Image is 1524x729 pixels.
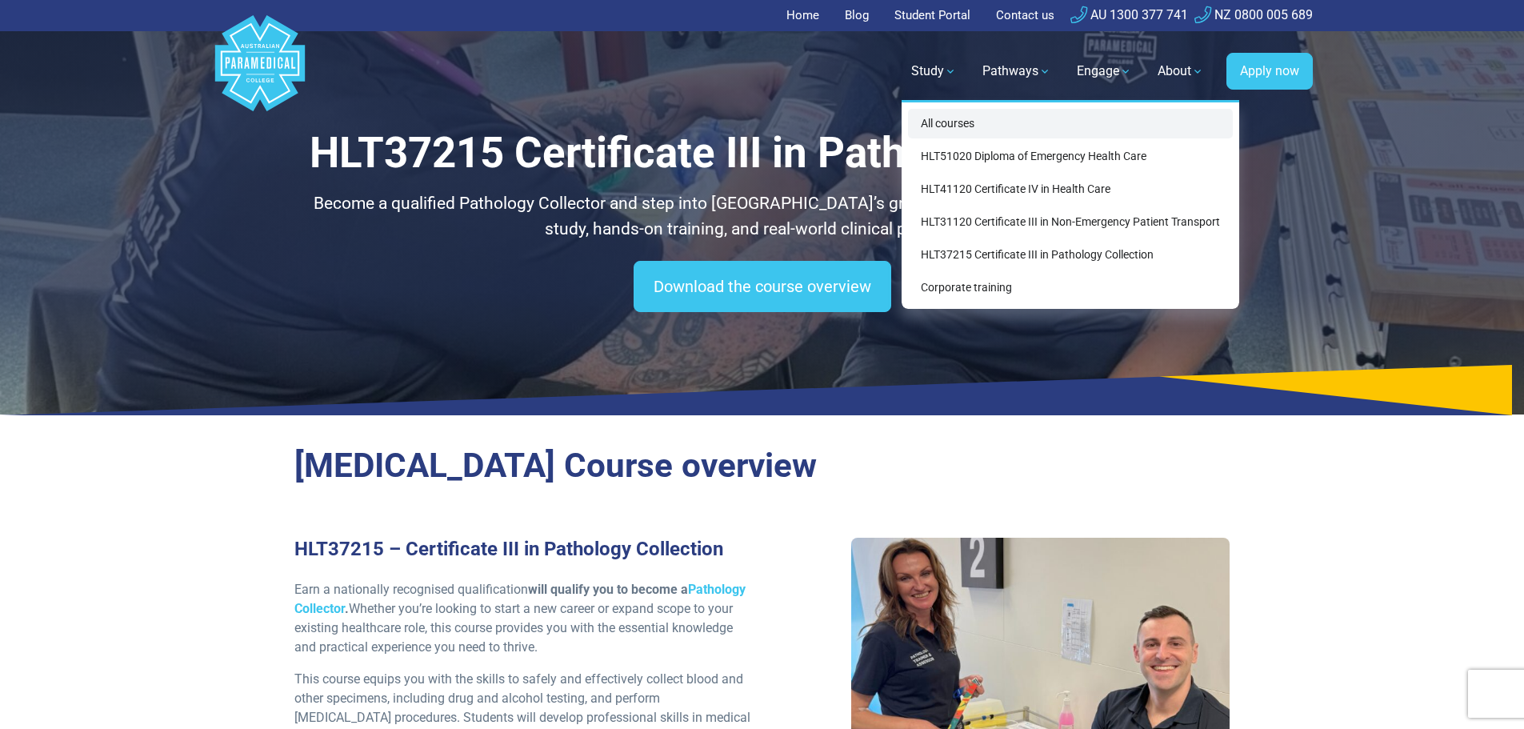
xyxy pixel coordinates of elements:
[634,261,891,312] a: Download the course overview
[908,142,1233,171] a: HLT51020 Diploma of Emergency Health Care
[294,582,746,616] a: Pathology Collector
[1067,49,1142,94] a: Engage
[1070,7,1188,22] a: AU 1300 377 741
[294,538,753,561] h3: HLT37215 – Certificate III in Pathology Collection
[908,207,1233,237] a: HLT31120 Certificate III in Non-Emergency Patient Transport
[902,100,1239,309] div: Study
[902,49,966,94] a: Study
[1148,49,1214,94] a: About
[294,582,746,616] strong: will qualify you to become a .
[908,273,1233,302] a: Corporate training
[212,31,308,112] a: Australian Paramedical College
[973,49,1061,94] a: Pathways
[908,240,1233,270] a: HLT37215 Certificate III in Pathology Collection
[294,191,1230,242] p: Become a qualified Pathology Collector and step into [GEOGRAPHIC_DATA]’s growing healthcare indus...
[1194,7,1313,22] a: NZ 0800 005 689
[1226,53,1313,90] a: Apply now
[294,446,1230,487] h2: [MEDICAL_DATA] Course overview
[294,128,1230,178] h1: HLT37215 Certificate III in Pathology Collection
[908,109,1233,138] a: All courses
[908,174,1233,204] a: HLT41120 Certificate IV in Health Care
[294,580,753,657] p: Earn a nationally recognised qualification Whether you’re looking to start a new career or expand...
